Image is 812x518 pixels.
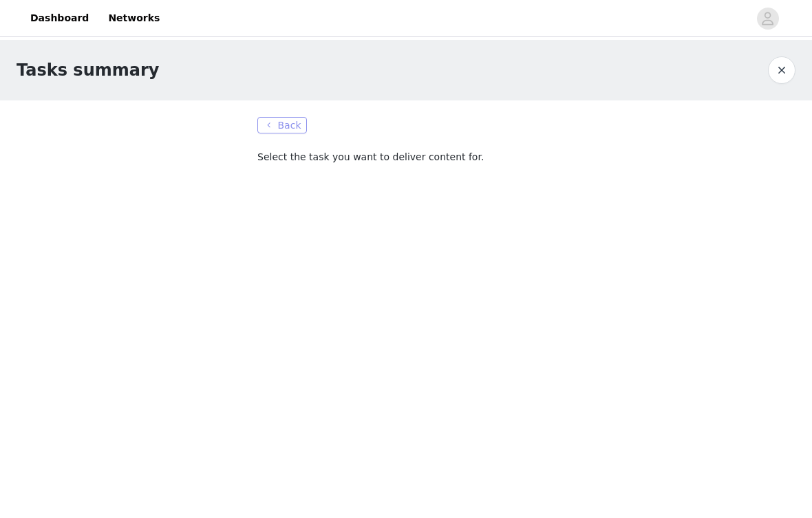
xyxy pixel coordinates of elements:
button: Back [257,117,307,133]
a: Networks [100,3,168,34]
a: Dashboard [22,3,97,34]
h1: Tasks summary [17,58,159,83]
p: Select the task you want to deliver content for. [257,150,555,164]
div: avatar [761,8,774,30]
